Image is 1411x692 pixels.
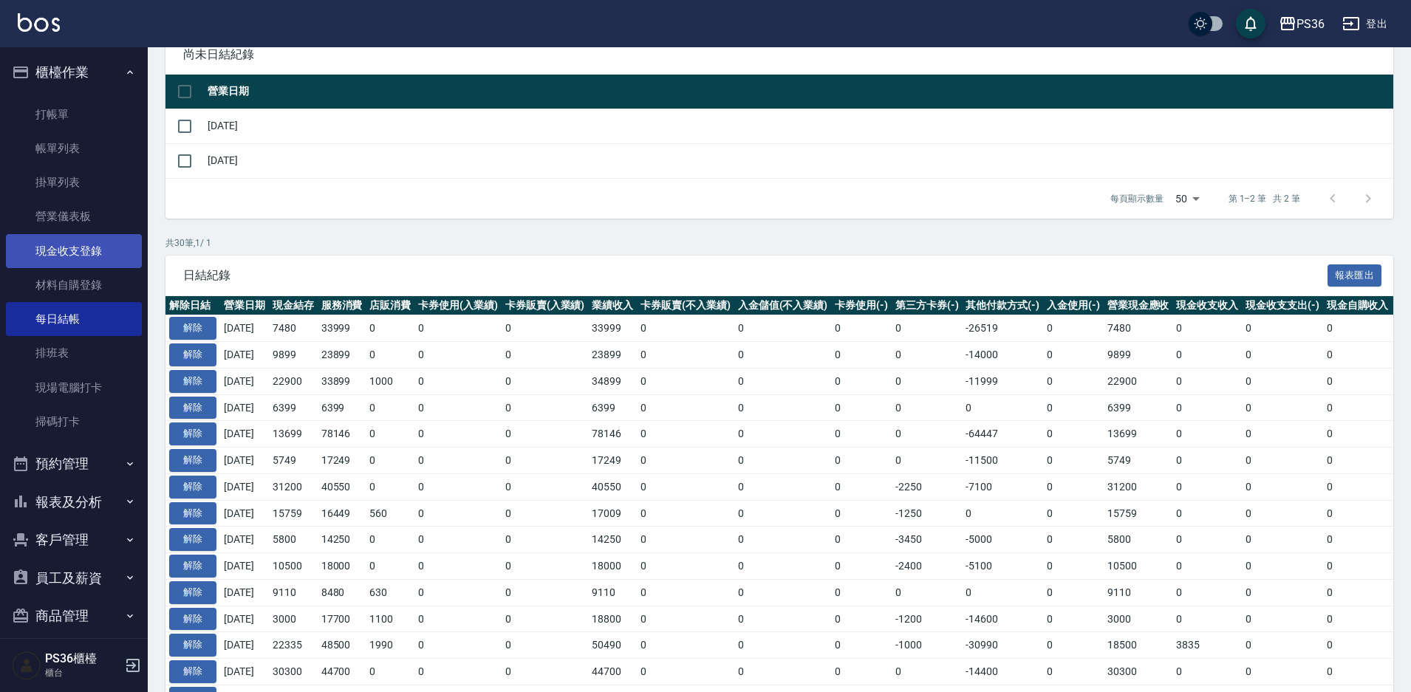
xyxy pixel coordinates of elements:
[1242,315,1323,342] td: 0
[962,342,1043,369] td: -14000
[1043,394,1104,421] td: 0
[414,579,502,606] td: 0
[637,527,734,553] td: 0
[962,421,1043,448] td: -64447
[6,268,142,302] a: 材料自購登錄
[1172,553,1242,580] td: 0
[734,632,832,659] td: 0
[1323,473,1393,500] td: 0
[318,315,366,342] td: 33999
[169,343,216,366] button: 解除
[502,296,589,315] th: 卡券販賣(入業績)
[366,659,414,685] td: 0
[892,296,963,315] th: 第三方卡券(-)
[1172,368,1242,394] td: 0
[1043,296,1104,315] th: 入金使用(-)
[734,296,832,315] th: 入金儲值(不入業績)
[502,473,589,500] td: 0
[269,632,318,659] td: 22335
[366,342,414,369] td: 0
[502,315,589,342] td: 0
[220,659,269,685] td: [DATE]
[169,397,216,419] button: 解除
[366,500,414,527] td: 560
[6,405,142,439] a: 掃碼打卡
[1043,553,1104,580] td: 0
[1229,192,1300,205] p: 第 1–2 筆 共 2 筆
[1323,579,1393,606] td: 0
[831,473,892,500] td: 0
[165,236,1393,250] p: 共 30 筆, 1 / 1
[169,581,216,604] button: 解除
[1242,527,1323,553] td: 0
[1172,448,1242,474] td: 0
[366,315,414,342] td: 0
[1323,632,1393,659] td: 0
[962,579,1043,606] td: 0
[269,473,318,500] td: 31200
[414,342,502,369] td: 0
[734,473,832,500] td: 0
[1172,632,1242,659] td: 3835
[1043,527,1104,553] td: 0
[6,302,142,336] a: 每日結帳
[831,448,892,474] td: 0
[588,500,637,527] td: 17009
[366,606,414,632] td: 1100
[1323,368,1393,394] td: 0
[169,555,216,578] button: 解除
[502,659,589,685] td: 0
[1104,473,1173,500] td: 31200
[588,368,637,394] td: 34899
[318,394,366,421] td: 6399
[892,342,963,369] td: 0
[366,579,414,606] td: 630
[6,165,142,199] a: 掛單列表
[962,368,1043,394] td: -11999
[1242,473,1323,500] td: 0
[1242,448,1323,474] td: 0
[734,342,832,369] td: 0
[269,296,318,315] th: 現金結存
[169,660,216,683] button: 解除
[169,502,216,525] button: 解除
[502,394,589,421] td: 0
[502,500,589,527] td: 0
[734,553,832,580] td: 0
[269,527,318,553] td: 5800
[831,368,892,394] td: 0
[318,500,366,527] td: 16449
[269,500,318,527] td: 15759
[831,315,892,342] td: 0
[734,527,832,553] td: 0
[1323,553,1393,580] td: 0
[366,473,414,500] td: 0
[637,421,734,448] td: 0
[502,606,589,632] td: 0
[12,651,41,680] img: Person
[1273,9,1330,39] button: PS36
[1172,421,1242,448] td: 0
[588,606,637,632] td: 18800
[6,131,142,165] a: 帳單列表
[502,579,589,606] td: 0
[1104,553,1173,580] td: 10500
[588,296,637,315] th: 業績收入
[734,606,832,632] td: 0
[220,448,269,474] td: [DATE]
[892,473,963,500] td: -2250
[588,448,637,474] td: 17249
[6,559,142,597] button: 員工及薪資
[269,448,318,474] td: 5749
[414,632,502,659] td: 0
[1043,448,1104,474] td: 0
[414,659,502,685] td: 0
[165,296,220,315] th: 解除日結
[1242,500,1323,527] td: 0
[414,368,502,394] td: 0
[366,296,414,315] th: 店販消費
[269,553,318,580] td: 10500
[318,659,366,685] td: 44700
[588,527,637,553] td: 14250
[831,553,892,580] td: 0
